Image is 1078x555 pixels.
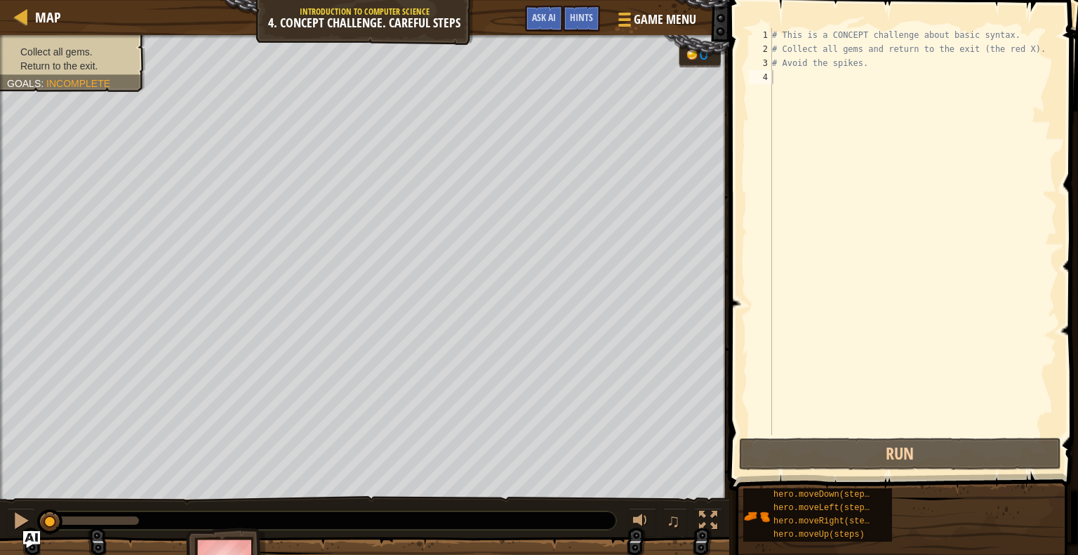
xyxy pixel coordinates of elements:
button: Ctrl + P: Pause [7,508,35,537]
span: Incomplete [46,78,110,89]
span: Collect all gems. [20,46,93,58]
div: 2 [749,42,772,56]
span: Goals [7,78,41,89]
span: hero.moveDown(steps) [773,490,874,500]
button: Game Menu [607,6,705,39]
button: Ask AI [525,6,563,32]
div: 1 [749,28,772,42]
li: Return to the exit. [7,59,135,73]
span: hero.moveLeft(steps) [773,503,874,513]
span: hero.moveRight(steps) [773,516,879,526]
button: Adjust volume [628,508,656,537]
span: Return to the exit. [20,60,98,72]
button: ♫ [663,508,687,537]
span: Map [35,8,61,27]
button: Toggle fullscreen [694,508,722,537]
span: Game Menu [634,11,696,29]
li: Collect all gems. [7,45,135,59]
div: 4 [749,70,772,84]
img: portrait.png [743,503,770,530]
span: hero.moveUp(steps) [773,530,865,540]
span: Ask AI [532,11,556,24]
div: Team 'ogres' has 0 gold. [679,44,721,67]
span: ♫ [666,510,680,531]
span: Hints [570,11,593,24]
span: : [41,78,46,89]
button: Run [739,438,1061,470]
div: 0 [700,48,714,63]
button: Ask AI [23,531,40,548]
div: 3 [749,56,772,70]
a: Map [28,8,61,27]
